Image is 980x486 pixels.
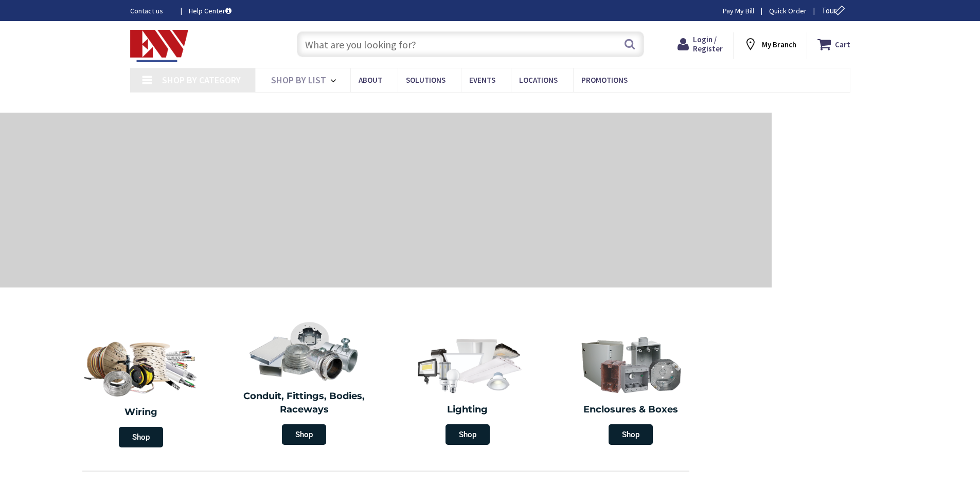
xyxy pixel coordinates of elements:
[359,75,382,85] span: About
[822,6,848,15] span: Tour
[552,329,710,450] a: Enclosures & Boxes Shop
[282,424,326,445] span: Shop
[394,403,542,417] h2: Lighting
[469,75,495,85] span: Events
[723,6,754,16] a: Pay My Bill
[119,427,163,447] span: Shop
[162,74,241,86] span: Shop By Category
[59,329,223,453] a: Wiring Shop
[519,75,558,85] span: Locations
[130,6,172,16] a: Contact us
[388,329,547,450] a: Lighting Shop
[769,6,807,16] a: Quick Order
[557,403,705,417] h2: Enclosures & Boxes
[817,35,850,53] a: Cart
[581,75,628,85] span: Promotions
[446,424,490,445] span: Shop
[835,35,850,53] strong: Cart
[64,406,218,419] h2: Wiring
[693,34,723,53] span: Login / Register
[678,35,723,53] a: Login / Register
[609,424,653,445] span: Shop
[743,35,796,53] div: My Branch
[406,75,446,85] span: Solutions
[230,390,379,416] h2: Conduit, Fittings, Bodies, Raceways
[762,40,796,49] strong: My Branch
[130,30,189,62] img: Electrical Wholesalers, Inc.
[189,6,231,16] a: Help Center
[225,316,384,450] a: Conduit, Fittings, Bodies, Raceways Shop
[271,74,326,86] span: Shop By List
[297,31,644,57] input: What are you looking for?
